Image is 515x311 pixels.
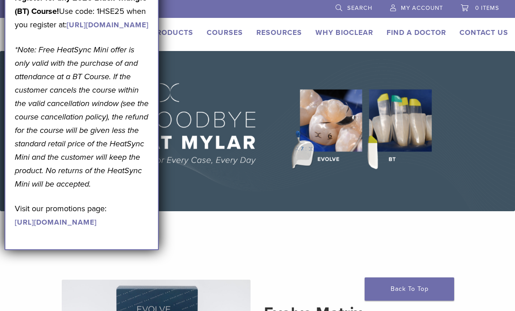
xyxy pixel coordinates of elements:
[256,28,302,37] a: Resources
[152,28,193,37] a: Products
[15,218,97,227] a: [URL][DOMAIN_NAME]
[401,4,443,12] span: My Account
[315,28,373,37] a: Why Bioclear
[347,4,372,12] span: Search
[365,277,454,301] a: Back To Top
[387,28,446,37] a: Find A Doctor
[15,45,149,189] em: *Note: Free HeatSync Mini offer is only valid with the purchase of and attendance at a BT Course....
[475,4,499,12] span: 0 items
[15,202,149,229] p: Visit our promotions page:
[460,28,508,37] a: Contact Us
[207,28,243,37] a: Courses
[67,21,149,30] a: [URL][DOMAIN_NAME]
